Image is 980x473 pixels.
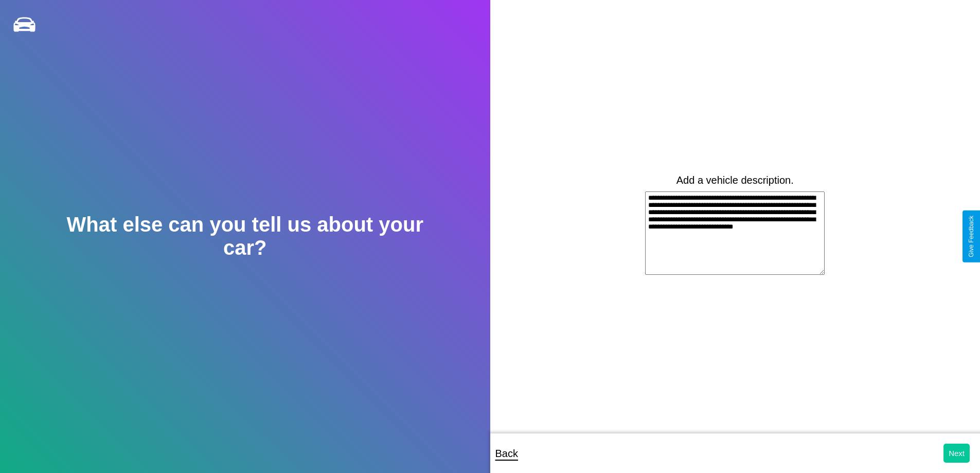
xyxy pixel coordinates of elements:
[676,174,794,186] label: Add a vehicle description.
[49,213,441,259] h2: What else can you tell us about your car?
[943,444,970,463] button: Next
[495,444,518,463] p: Back
[968,216,975,257] div: Give Feedback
